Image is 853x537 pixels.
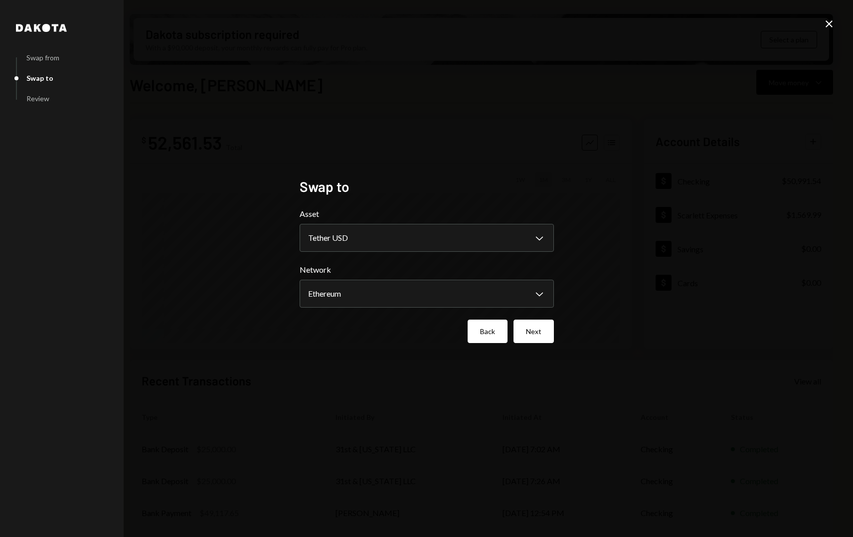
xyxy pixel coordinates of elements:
button: Next [513,320,554,343]
div: Swap from [26,53,59,62]
button: Network [300,280,554,308]
h2: Swap to [300,177,554,196]
label: Network [300,264,554,276]
button: Asset [300,224,554,252]
label: Asset [300,208,554,220]
div: Review [26,94,49,103]
button: Back [468,320,508,343]
div: Swap to [26,74,53,82]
